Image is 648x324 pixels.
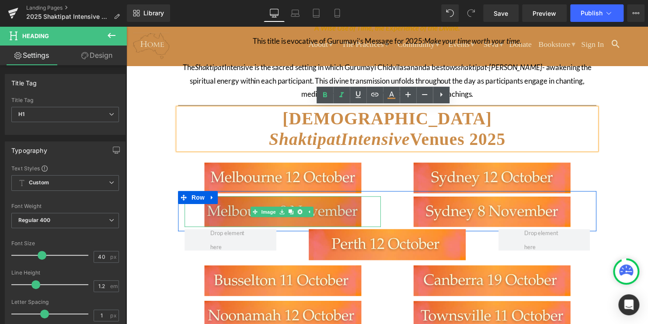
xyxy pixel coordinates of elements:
div: Line Height [11,270,119,276]
span: px [110,254,118,260]
div: Text Styles [11,165,119,172]
a: Design [65,46,129,65]
div: Open Intercom Messenger [618,294,639,315]
span: Preview [533,9,556,18]
button: Redo [462,4,480,22]
a: Expand / Collapse [181,183,190,194]
span: Save [494,9,508,18]
button: Publish [570,4,624,22]
a: Expand / Collapse [81,167,93,180]
a: Save element [153,183,163,194]
b: Custom [29,179,49,187]
span: Venues 2025 [145,105,385,124]
a: Desktop [264,4,285,22]
i: shaktipat-[PERSON_NAME] [336,37,422,46]
a: Mobile [327,4,348,22]
a: Delete Element [171,183,181,194]
div: Title Tag [11,97,119,103]
a: Laptop [285,4,306,22]
p: The Intensive is the sacred setting in which Gurumayi Chidvilasananda bestows - awakening the spi... [48,35,481,76]
span: em [110,283,118,289]
b: H1 [18,111,24,117]
a: Clone Element [163,183,172,194]
a: Tablet [306,4,327,22]
div: Font Weight [11,203,119,209]
p: This title is evocative of Gurumayi’s Message for 2025: [48,9,481,35]
span: Image [135,183,153,194]
i: Shaktipat Intensive [145,105,288,124]
i: Shaktipat [70,37,99,46]
span: Make your time worth your time. [302,11,401,20]
b: Regular 400 [18,217,51,223]
span: 2025 Shaktipat Intensive Landing [26,13,110,20]
a: Preview [522,4,567,22]
span: [DEMOGRAPHIC_DATA] [158,84,370,103]
a: New Library [127,4,170,22]
div: Font Size [11,240,119,247]
div: Title Tag [11,74,37,87]
a: Landing Pages [26,4,127,11]
span: Library [143,9,164,17]
span: Row [64,167,81,180]
span: Heading [22,32,49,39]
div: Typography [11,142,47,154]
button: More [627,4,645,22]
div: Letter Spacing [11,299,119,305]
span: px [110,313,118,318]
span: Publish [581,10,603,17]
button: Undo [441,4,459,22]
